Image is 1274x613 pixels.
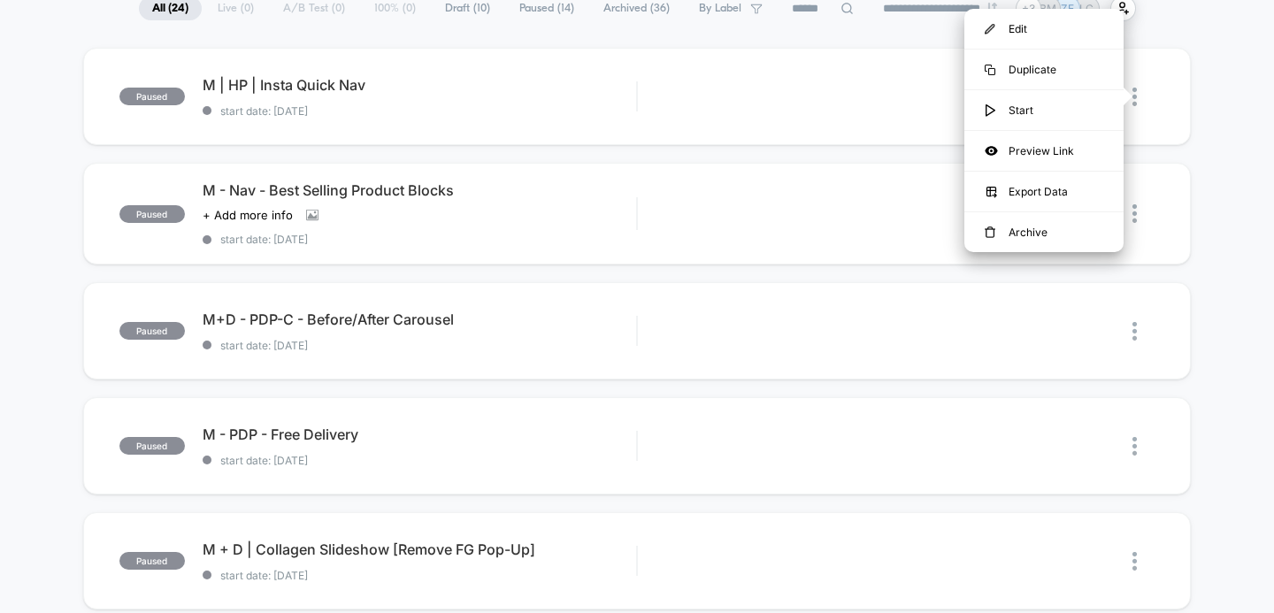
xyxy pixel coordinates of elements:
div: Edit [964,9,1124,49]
span: start date: [DATE] [203,569,637,582]
span: start date: [DATE] [203,104,637,118]
span: M + D | Collagen Slideshow [Remove FG Pop-Up] [203,540,637,558]
span: + Add more info [203,208,293,222]
span: paused [119,437,185,455]
div: Export Data [964,172,1124,211]
img: close [1132,204,1137,223]
div: Preview Link [964,131,1124,171]
img: close [1132,552,1137,571]
span: paused [119,322,185,340]
div: Start [964,90,1124,130]
span: By Label [699,2,741,15]
span: paused [119,552,185,570]
img: menu [985,226,995,239]
img: close [1132,437,1137,456]
img: menu [985,24,995,34]
img: close [1132,88,1137,106]
img: menu [985,65,995,75]
img: close [1132,322,1137,341]
span: start date: [DATE] [203,233,637,246]
span: M - Nav - Best Selling Product Blocks [203,181,637,199]
span: M | HP | Insta Quick Nav [203,76,637,94]
span: start date: [DATE] [203,454,637,467]
span: M+D - PDP-C - Before/After Carousel [203,310,637,328]
div: Duplicate [964,50,1124,89]
span: paused [119,205,185,223]
div: Archive [964,212,1124,252]
span: start date: [DATE] [203,339,637,352]
img: menu [985,104,995,117]
span: paused [119,88,185,105]
span: M - PDP - Free Delivery [203,425,637,443]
